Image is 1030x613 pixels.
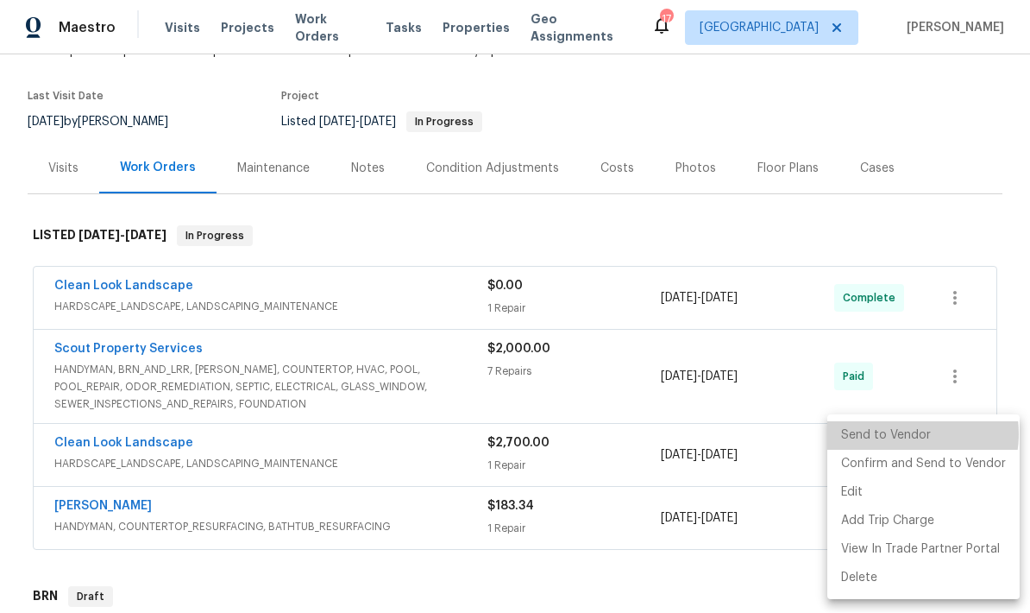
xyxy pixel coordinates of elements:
li: Confirm and Send to Vendor [827,450,1020,478]
li: Edit [827,478,1020,507]
li: Delete [827,564,1020,592]
li: Add Trip Charge [827,507,1020,535]
li: Send to Vendor [827,421,1020,450]
li: View In Trade Partner Portal [827,535,1020,564]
